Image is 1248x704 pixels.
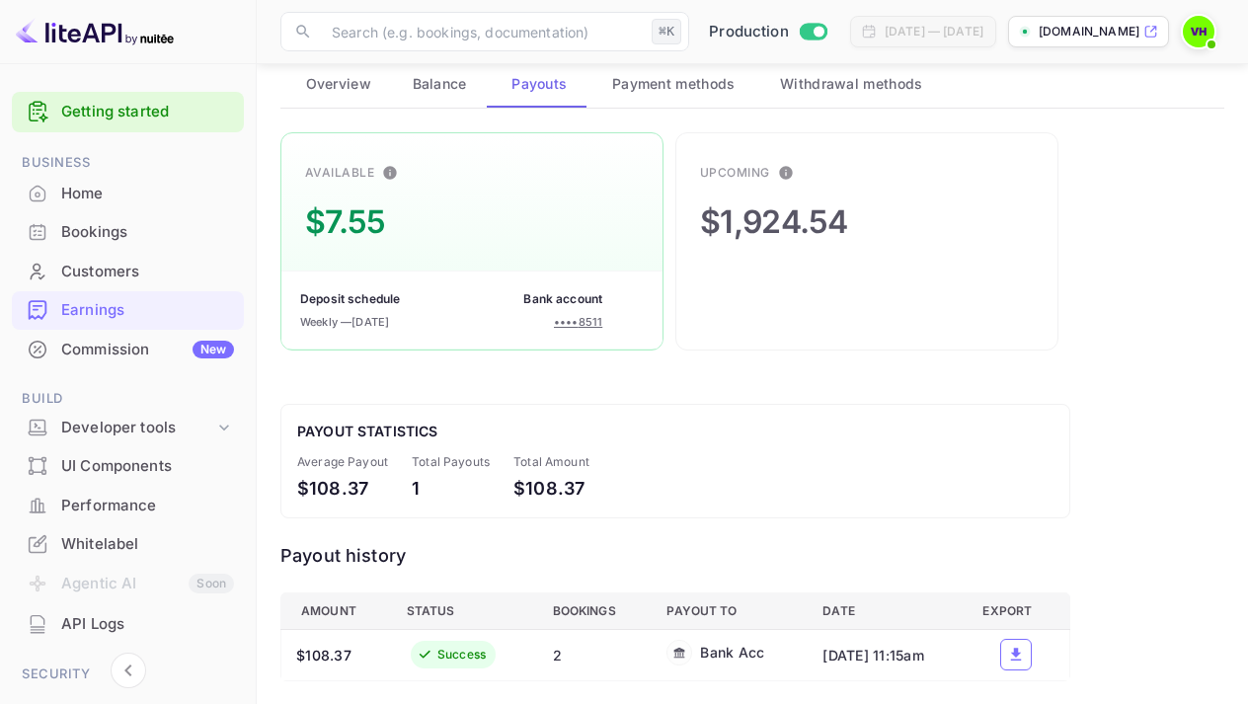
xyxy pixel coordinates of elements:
table: a dense table [280,592,1070,681]
input: Search (e.g. bookings, documentation) [320,12,644,51]
div: [DATE] — [DATE] [885,23,983,40]
div: Weekly — [DATE] [300,314,389,331]
div: Success [437,646,487,664]
div: Developer tools [61,417,214,439]
div: Bank Acc [700,642,764,663]
a: Performance [12,487,244,523]
p: [DOMAIN_NAME] [1039,23,1139,40]
span: Production [709,21,789,43]
div: Getting started [12,92,244,132]
div: Earnings [61,299,234,322]
div: Bank account [523,290,602,308]
div: Switch to Sandbox mode [701,21,834,43]
th: Bookings [537,592,652,629]
div: Customers [61,261,234,283]
div: UI Components [12,447,244,486]
th: Payout to [651,592,807,629]
div: $108.37 [297,475,388,502]
div: CommissionNew [12,331,244,369]
th: Date [807,592,967,629]
a: Customers [12,253,244,289]
div: Upcoming [700,164,770,182]
div: Payout history [280,542,1070,569]
div: scrollable auto tabs example [280,60,1224,108]
div: Earnings [12,291,244,330]
div: Available [305,164,374,182]
div: [DATE] 11:15am [822,645,951,665]
div: $108.37 [296,645,351,665]
span: Security [12,664,244,685]
div: ⌘K [652,19,681,44]
div: Whitelabel [12,525,244,564]
a: Home [12,175,244,211]
div: Home [12,175,244,213]
div: $108.37 [513,475,589,502]
div: API Logs [61,613,234,636]
a: Whitelabel [12,525,244,562]
a: Earnings [12,291,244,328]
div: 1 [412,475,490,502]
th: Status [391,592,537,629]
img: VIPrates Hotel-rez.com [1183,16,1214,47]
span: Business [12,152,244,174]
span: Build [12,388,244,410]
div: Bookings [61,221,234,244]
img: LiteAPI logo [16,16,174,47]
div: Commission [61,339,234,361]
th: Export [967,592,1069,629]
div: Customers [12,253,244,291]
span: Overview [306,72,371,96]
div: Total Amount [513,453,589,471]
div: Average Payout [297,453,388,471]
button: This is the amount of confirmed commission that will be paid to you on the next scheduled deposit [374,157,406,189]
a: Getting started [61,101,234,123]
div: Payout Statistics [297,421,1053,441]
div: •••• 8511 [554,314,602,331]
div: API Logs [12,605,244,644]
div: $7.55 [305,198,386,246]
div: New [193,341,234,358]
a: Bookings [12,213,244,250]
a: UI Components [12,447,244,484]
div: $1,924.54 [700,198,848,246]
div: Bookings [12,213,244,252]
div: 2 [553,645,636,665]
div: Total Payouts [412,453,490,471]
button: This is the amount of commission earned for bookings that have not been finalized. After guest ch... [770,157,802,189]
div: Performance [12,487,244,525]
a: CommissionNew [12,331,244,367]
span: Withdrawal methods [780,72,922,96]
th: Amount [281,592,391,629]
a: API Logs [12,605,244,642]
div: Deposit schedule [300,290,400,308]
span: Payment methods [612,72,736,96]
div: Home [61,183,234,205]
span: Balance [413,72,467,96]
div: UI Components [61,455,234,478]
div: Performance [61,495,234,517]
div: Whitelabel [61,533,234,556]
button: Collapse navigation [111,653,146,688]
div: Developer tools [12,411,244,445]
span: Payouts [511,72,567,96]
